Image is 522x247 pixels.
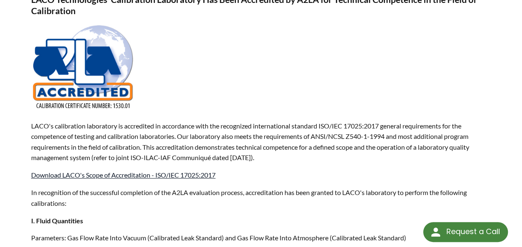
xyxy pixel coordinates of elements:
img: A2LA-ISO 17025 - LACO Technologies [31,24,135,111]
div: Request a Call [423,222,508,242]
a: Download LACO's Scope of Accreditation - ISO/IEC 17025:2017 [31,171,216,179]
p: Parameters: Gas Flow Rate Into Vacuum (Calibrated Leak Standard) and Gas Flow Rate Into Atmospher... [31,232,491,243]
p: In recognition of the successful completion of the A2LA evaluation process, accreditation has bee... [31,187,491,208]
div: Request a Call [446,222,500,241]
strong: I. Fluid Quantities [31,216,83,224]
img: round button [429,225,442,239]
p: LACO's calibration laboratory is accredited in accordance with the recognized international stand... [31,121,491,163]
